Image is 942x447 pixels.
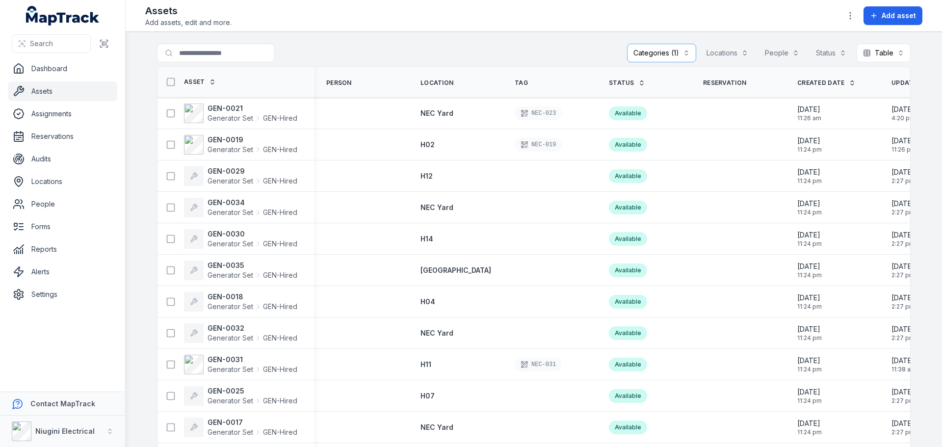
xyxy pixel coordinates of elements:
[420,360,431,369] a: H11
[891,366,916,373] span: 11:38 am
[863,6,922,25] button: Add asset
[8,81,117,101] a: Assets
[882,11,916,21] span: Add asset
[797,293,822,303] span: [DATE]
[208,166,297,176] strong: GEN-0029
[891,324,915,342] time: 4/15/2025, 2:27:20 PM
[609,106,647,120] div: Available
[420,109,453,117] span: NEC Yard
[797,334,822,342] span: 11:24 pm
[810,44,853,62] button: Status
[891,136,916,154] time: 7/21/2025, 11:26:02 PM
[609,79,645,87] a: Status
[700,44,755,62] button: Locations
[263,113,297,123] span: GEN-Hired
[208,135,297,145] strong: GEN-0019
[420,172,433,180] span: H12
[35,427,95,435] strong: Niugini Electrical
[515,79,528,87] span: Tag
[891,293,915,311] time: 4/15/2025, 2:27:20 PM
[420,79,453,87] span: Location
[797,366,822,373] span: 11:24 pm
[8,194,117,214] a: People
[263,145,297,155] span: GEN-Hired
[208,386,297,396] strong: GEN-0025
[891,167,915,185] time: 4/15/2025, 2:27:20 PM
[184,386,297,406] a: GEN-0025Generator SetGEN-Hired
[797,271,822,279] span: 11:24 pm
[8,149,117,169] a: Audits
[891,262,915,271] span: [DATE]
[184,78,216,86] a: Asset
[145,4,232,18] h2: Assets
[420,297,435,307] a: H04
[420,391,435,401] a: H07
[797,240,822,248] span: 11:24 pm
[797,262,822,279] time: 2/7/2025, 11:24:32 PM
[609,421,647,434] div: Available
[184,261,297,280] a: GEN-0035Generator SetGEN-Hired
[208,418,297,427] strong: GEN-0017
[208,365,253,374] span: Generator Set
[891,146,916,154] span: 11:26 pm
[8,59,117,79] a: Dashboard
[30,399,95,408] strong: Contact MapTrack
[891,167,915,177] span: [DATE]
[184,323,297,343] a: GEN-0032Generator SetGEN-Hired
[184,229,297,249] a: GEN-0030Generator SetGEN-Hired
[184,198,297,217] a: GEN-0034Generator SetGEN-Hired
[420,328,453,338] a: NEC Yard
[208,104,297,113] strong: GEN-0021
[420,203,453,211] span: NEC Yard
[627,44,696,62] button: Categories (1)
[8,217,117,237] a: Forms
[797,79,845,87] span: Created Date
[797,105,821,114] span: [DATE]
[891,105,915,122] time: 8/4/2025, 4:20:05 PM
[797,230,822,248] time: 2/7/2025, 11:24:32 PM
[184,78,205,86] span: Asset
[797,293,822,311] time: 2/7/2025, 11:24:32 PM
[208,176,253,186] span: Generator Set
[420,265,491,275] a: [GEOGRAPHIC_DATA]
[891,230,915,240] span: [DATE]
[891,387,915,405] time: 4/15/2025, 2:27:20 PM
[12,34,91,53] button: Search
[208,198,297,208] strong: GEN-0034
[797,167,822,177] span: [DATE]
[609,389,647,403] div: Available
[420,422,453,432] a: NEC Yard
[797,262,822,271] span: [DATE]
[891,105,915,114] span: [DATE]
[420,266,491,274] span: [GEOGRAPHIC_DATA]
[797,397,822,405] span: 11:24 pm
[797,177,822,185] span: 11:24 pm
[208,208,253,217] span: Generator Set
[797,136,822,146] span: [DATE]
[891,334,915,342] span: 2:27 pm
[891,262,915,279] time: 4/15/2025, 2:27:20 PM
[263,365,297,374] span: GEN-Hired
[759,44,806,62] button: People
[609,138,647,152] div: Available
[891,419,915,428] span: [DATE]
[891,293,915,303] span: [DATE]
[857,44,911,62] button: Table
[797,387,822,405] time: 2/7/2025, 11:24:32 PM
[797,356,822,366] span: [DATE]
[891,136,916,146] span: [DATE]
[891,356,916,373] time: 7/22/2025, 11:38:59 AM
[703,79,746,87] span: Reservation
[420,108,453,118] a: NEC Yard
[184,104,297,123] a: GEN-0021Generator SetGEN-Hired
[8,127,117,146] a: Reservations
[515,138,562,152] div: NEC-019
[263,270,297,280] span: GEN-Hired
[891,303,915,311] span: 2:27 pm
[797,356,822,373] time: 2/7/2025, 11:24:32 PM
[797,209,822,216] span: 11:24 pm
[609,79,634,87] span: Status
[184,166,297,186] a: GEN-0029Generator SetGEN-Hired
[184,355,297,374] a: GEN-0031Generator SetGEN-Hired
[797,419,822,436] time: 2/7/2025, 11:24:32 PM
